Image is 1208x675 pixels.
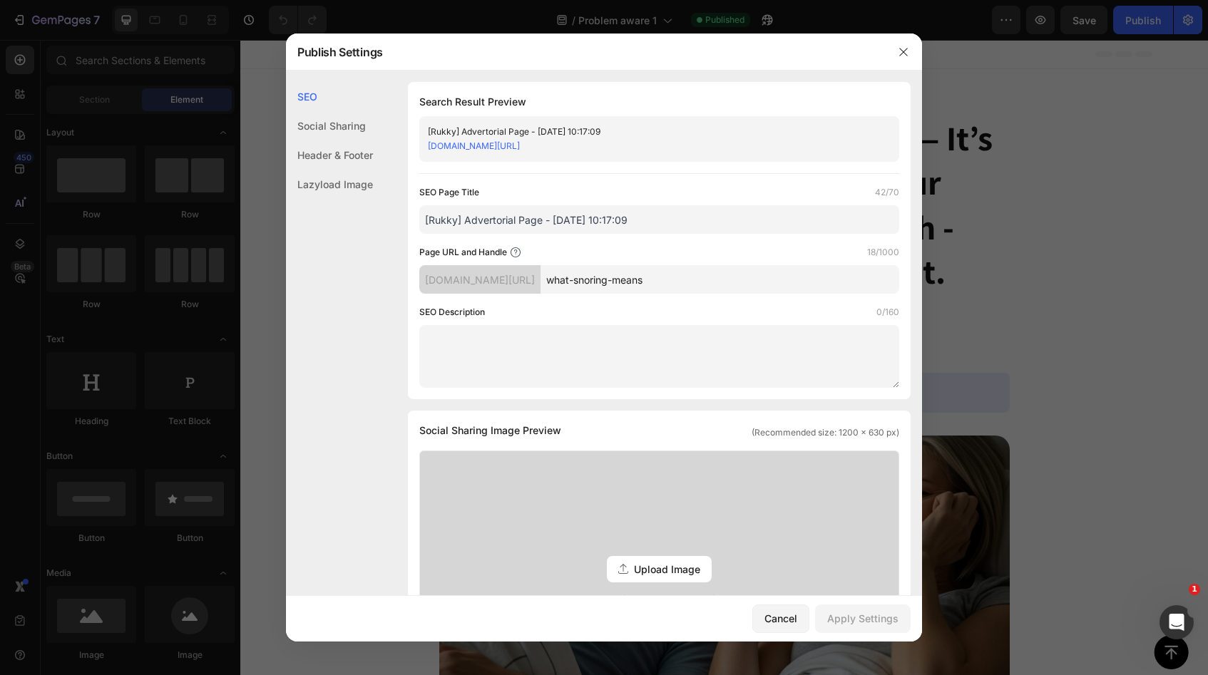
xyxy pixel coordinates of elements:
span: Social Sharing Image Preview [419,422,561,439]
label: SEO Page Title [419,185,479,200]
button: Apply Settings [815,604,911,633]
a: [DOMAIN_NAME][URL] [428,140,520,151]
button: Cancel [752,604,809,633]
label: 0/160 [876,305,899,319]
p: By [255,286,370,303]
label: SEO Description [419,305,485,319]
strong: Snoring Is More Than Annoying — It’s Ruining Your Sleep, Draining Your Energy, and Harming Your H... [200,76,752,254]
div: SEO [286,82,373,111]
label: 18/1000 [867,245,899,259]
div: Social Sharing [286,111,373,140]
span: Upload Image [634,562,700,577]
span: (Recommended size: 1200 x 630 px) [752,426,899,439]
input: Handle [541,265,899,294]
p: Read this if you want to end loud snoring! [226,346,745,361]
label: Page URL and Handle [419,245,507,259]
img: gempages_482904889165349728-bf7d3c78-fb31-46b0-8a53-0e40a5dbaac8.jpg [199,273,242,316]
input: Title [419,205,899,234]
div: Cancel [764,611,797,626]
div: Apply Settings [827,611,899,626]
strong: Dr. [PERSON_NAME]. [266,287,370,302]
div: [DOMAIN_NAME][URL] [419,265,541,294]
div: Lazyload Image [286,170,373,199]
iframe: Intercom live chat [1160,605,1194,639]
label: 42/70 [875,185,899,200]
h1: Search Result Preview [419,93,899,110]
span: Supported file: .jpg, .jpeg, .png, .gif, .webp [420,592,899,605]
span: 1 [1189,584,1200,595]
div: Publish Settings [286,34,885,71]
p: Last Updated August 16.2025 [384,286,522,303]
div: [Rukky] Advertorial Page - [DATE] 10:17:09 [428,125,867,139]
p: | [376,286,379,303]
div: Header & Footer [286,140,373,170]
